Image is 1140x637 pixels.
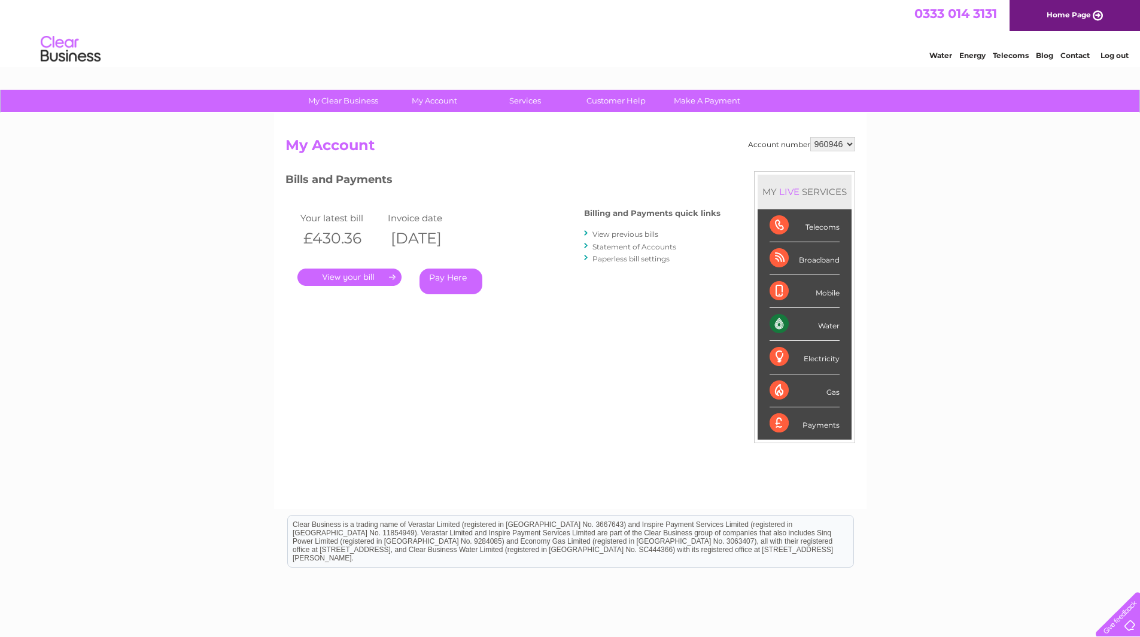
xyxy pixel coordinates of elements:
[748,137,855,151] div: Account number
[288,7,853,58] div: Clear Business is a trading name of Verastar Limited (registered in [GEOGRAPHIC_DATA] No. 3667643...
[1036,51,1053,60] a: Blog
[770,407,840,440] div: Payments
[285,171,721,192] h3: Bills and Payments
[297,269,402,286] a: .
[592,242,676,251] a: Statement of Accounts
[770,308,840,341] div: Water
[1060,51,1090,60] a: Contact
[584,209,721,218] h4: Billing and Payments quick links
[758,175,852,209] div: MY SERVICES
[770,374,840,407] div: Gas
[476,90,574,112] a: Services
[385,90,484,112] a: My Account
[929,51,952,60] a: Water
[1101,51,1129,60] a: Log out
[294,90,393,112] a: My Clear Business
[770,341,840,374] div: Electricity
[770,275,840,308] div: Mobile
[658,90,756,112] a: Make A Payment
[385,226,472,251] th: [DATE]
[419,269,482,294] a: Pay Here
[770,209,840,242] div: Telecoms
[959,51,986,60] a: Energy
[40,31,101,68] img: logo.png
[592,254,670,263] a: Paperless bill settings
[777,186,802,197] div: LIVE
[285,137,855,160] h2: My Account
[592,230,658,239] a: View previous bills
[385,210,472,226] td: Invoice date
[297,210,385,226] td: Your latest bill
[567,90,665,112] a: Customer Help
[993,51,1029,60] a: Telecoms
[770,242,840,275] div: Broadband
[914,6,997,21] a: 0333 014 3131
[297,226,385,251] th: £430.36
